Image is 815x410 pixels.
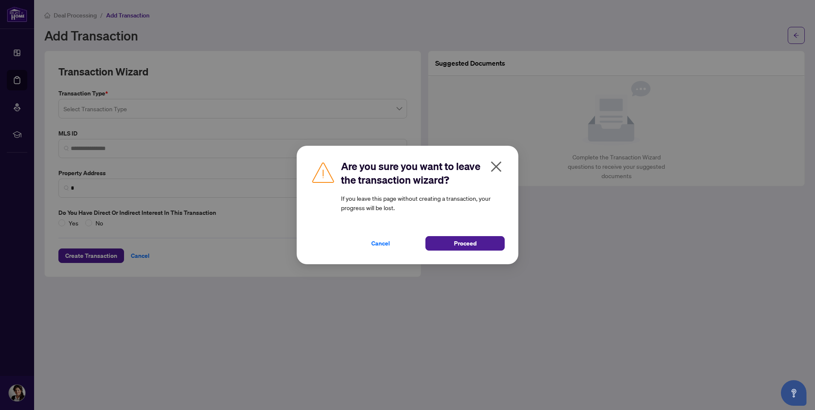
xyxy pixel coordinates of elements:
[781,380,806,406] button: Open asap
[371,237,390,250] span: Cancel
[454,237,477,250] span: Proceed
[341,159,505,187] h2: Are you sure you want to leave the transaction wizard?
[489,160,503,173] span: close
[341,236,420,251] button: Cancel
[425,236,505,251] button: Proceed
[341,193,505,212] article: If you leave this page without creating a transaction, your progress will be lost.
